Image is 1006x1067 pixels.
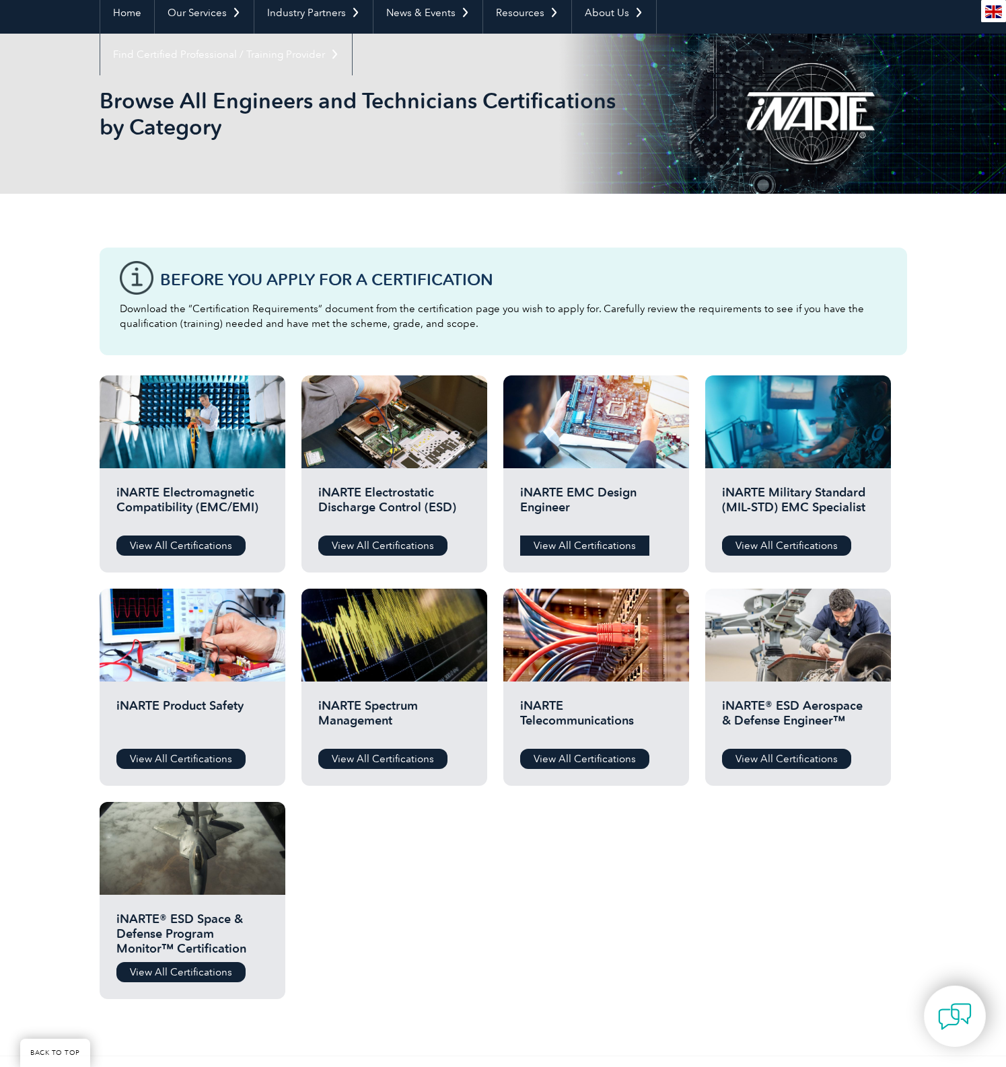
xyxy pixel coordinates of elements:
a: BACK TO TOP [20,1039,90,1067]
h2: iNARTE Telecommunications [520,698,672,739]
h2: iNARTE® ESD Space & Defense Program Monitor™ Certification [116,912,268,952]
a: View All Certifications [318,536,447,556]
a: View All Certifications [520,749,649,769]
p: Download the “Certification Requirements” document from the certification page you wish to apply ... [120,301,887,331]
a: View All Certifications [722,536,851,556]
h2: iNARTE Product Safety [116,698,268,739]
h2: iNARTE Electrostatic Discharge Control (ESD) [318,485,470,525]
h1: Browse All Engineers and Technicians Certifications by Category [100,87,616,140]
h2: iNARTE Military Standard (MIL-STD) EMC Specialist [722,485,874,525]
a: View All Certifications [520,536,649,556]
img: en [985,5,1002,18]
h2: iNARTE® ESD Aerospace & Defense Engineer™ [722,698,874,739]
h2: iNARTE EMC Design Engineer [520,485,672,525]
a: Find Certified Professional / Training Provider [100,34,352,75]
img: contact-chat.png [938,1000,972,1033]
a: View All Certifications [116,749,246,769]
h3: Before You Apply For a Certification [160,271,887,288]
h2: iNARTE Electromagnetic Compatibility (EMC/EMI) [116,485,268,525]
a: View All Certifications [116,536,246,556]
a: View All Certifications [722,749,851,769]
a: View All Certifications [116,962,246,982]
h2: iNARTE Spectrum Management [318,698,470,739]
a: View All Certifications [318,749,447,769]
